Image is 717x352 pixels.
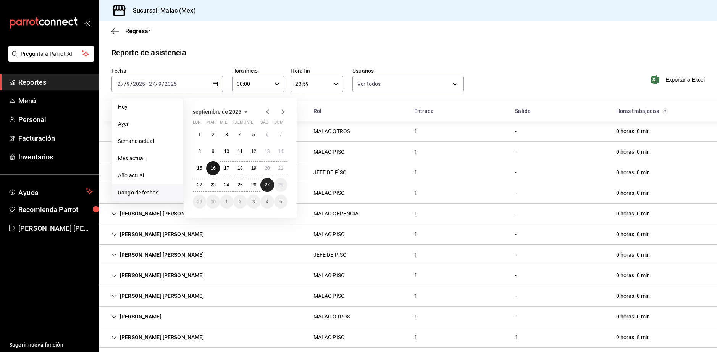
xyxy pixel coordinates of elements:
[158,81,162,87] input: --
[307,166,353,180] div: Cell
[408,145,423,159] div: Cell
[210,166,215,171] abbr: 16 de septiembre de 2025
[105,186,210,200] div: Cell
[193,107,250,116] button: septiembre de 2025
[266,132,268,137] abbr: 6 de septiembre de 2025
[509,227,523,241] div: Cell
[111,68,223,74] label: Fecha
[18,204,93,215] span: Recomienda Parrot
[313,169,347,177] div: JEFE DE PÌSO
[408,166,423,180] div: Cell
[124,81,126,87] span: /
[509,124,523,138] div: Cell
[274,195,287,209] button: 5 de octubre de 2025
[307,330,351,344] div: Cell
[252,199,255,204] abbr: 3 de octubre de 2025
[252,132,255,137] abbr: 5 de septiembre de 2025
[279,132,282,137] abbr: 7 de septiembre de 2025
[206,195,220,209] button: 30 de septiembre de 2025
[247,178,260,192] button: 26 de septiembre de 2025
[155,81,158,87] span: /
[193,145,206,158] button: 8 de septiembre de 2025
[99,327,717,348] div: Row
[198,132,201,137] abbr: 1 de septiembre de 2025
[149,81,155,87] input: --
[111,27,150,35] button: Regresar
[357,80,381,88] span: Ver todos
[18,96,93,106] span: Menú
[265,149,270,154] abbr: 13 de septiembre de 2025
[198,149,201,154] abbr: 8 de septiembre de 2025
[233,195,247,209] button: 2 de octubre de 2025
[278,149,283,154] abbr: 14 de septiembre de 2025
[105,268,210,283] div: Cell
[8,46,94,62] button: Pregunta a Parrot AI
[126,81,130,87] input: --
[212,132,215,137] abbr: 2 de septiembre de 2025
[118,189,177,197] span: Rango de fechas
[352,68,464,74] label: Usuarios
[247,128,260,141] button: 5 de septiembre de 2025
[265,182,270,188] abbr: 27 de septiembre de 2025
[206,120,215,128] abbr: martes
[105,248,210,262] div: Cell
[313,230,345,238] div: MALAC PISO
[21,50,82,58] span: Pregunta a Parrot AI
[105,289,210,303] div: Cell
[18,114,93,125] span: Personal
[610,145,656,159] div: Cell
[610,186,656,200] div: Cell
[408,248,423,262] div: Cell
[274,145,287,158] button: 14 de septiembre de 2025
[313,272,345,280] div: MALAC PISO
[610,124,656,138] div: Cell
[408,227,423,241] div: Cell
[610,310,656,324] div: Cell
[509,310,523,324] div: Cell
[247,145,260,158] button: 12 de septiembre de 2025
[197,199,202,204] abbr: 29 de septiembre de 2025
[232,68,285,74] label: Hora inicio
[118,120,177,128] span: Ayer
[105,330,210,344] div: Cell
[274,178,287,192] button: 28 de septiembre de 2025
[509,330,524,344] div: Cell
[247,161,260,175] button: 19 de septiembre de 2025
[99,286,717,307] div: Row
[260,128,274,141] button: 6 de septiembre de 2025
[260,195,274,209] button: 4 de octubre de 2025
[266,199,268,204] abbr: 4 de octubre de 2025
[307,124,356,138] div: Cell
[610,248,656,262] div: Cell
[260,161,274,175] button: 20 de septiembre de 2025
[220,128,233,141] button: 3 de septiembre de 2025
[610,207,656,221] div: Cell
[313,189,345,197] div: MALAC PISO
[84,20,90,26] button: open_drawer_menu
[610,289,656,303] div: Cell
[233,120,278,128] abbr: jueves
[509,248,523,262] div: Cell
[9,341,93,349] span: Sugerir nueva función
[307,227,351,241] div: Cell
[260,120,268,128] abbr: sábado
[237,149,242,154] abbr: 11 de septiembre de 2025
[278,182,283,188] abbr: 28 de septiembre de 2025
[408,104,509,118] div: HeadCell
[313,333,345,341] div: MALAC PISO
[247,195,260,209] button: 3 de octubre de 2025
[99,101,717,121] div: Head
[105,166,210,180] div: Cell
[99,183,717,204] div: Row
[247,120,253,128] abbr: viernes
[18,223,93,233] span: [PERSON_NAME] [PERSON_NAME]
[99,307,717,327] div: Row
[197,182,202,188] abbr: 22 de septiembre de 2025
[251,166,256,171] abbr: 19 de septiembre de 2025
[162,81,164,87] span: /
[610,227,656,241] div: Cell
[220,145,233,158] button: 10 de septiembre de 2025
[509,186,523,200] div: Cell
[239,132,242,137] abbr: 4 de septiembre de 2025
[210,199,215,204] abbr: 30 de septiembre de 2025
